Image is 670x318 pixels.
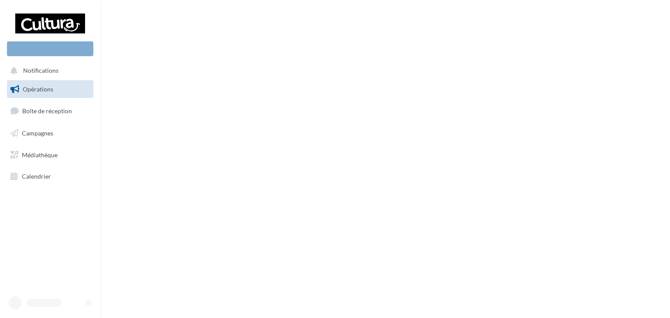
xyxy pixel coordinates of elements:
span: Boîte de réception [22,107,72,115]
span: Notifications [23,67,58,74]
a: Opérations [5,80,95,98]
span: Campagnes [22,129,53,137]
div: Nouvelle campagne [7,41,93,56]
a: Boîte de réception [5,101,95,120]
span: Calendrier [22,173,51,180]
a: Campagnes [5,124,95,142]
a: Médiathèque [5,146,95,164]
a: Calendrier [5,167,95,186]
span: Opérations [23,85,53,93]
span: Médiathèque [22,151,58,158]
